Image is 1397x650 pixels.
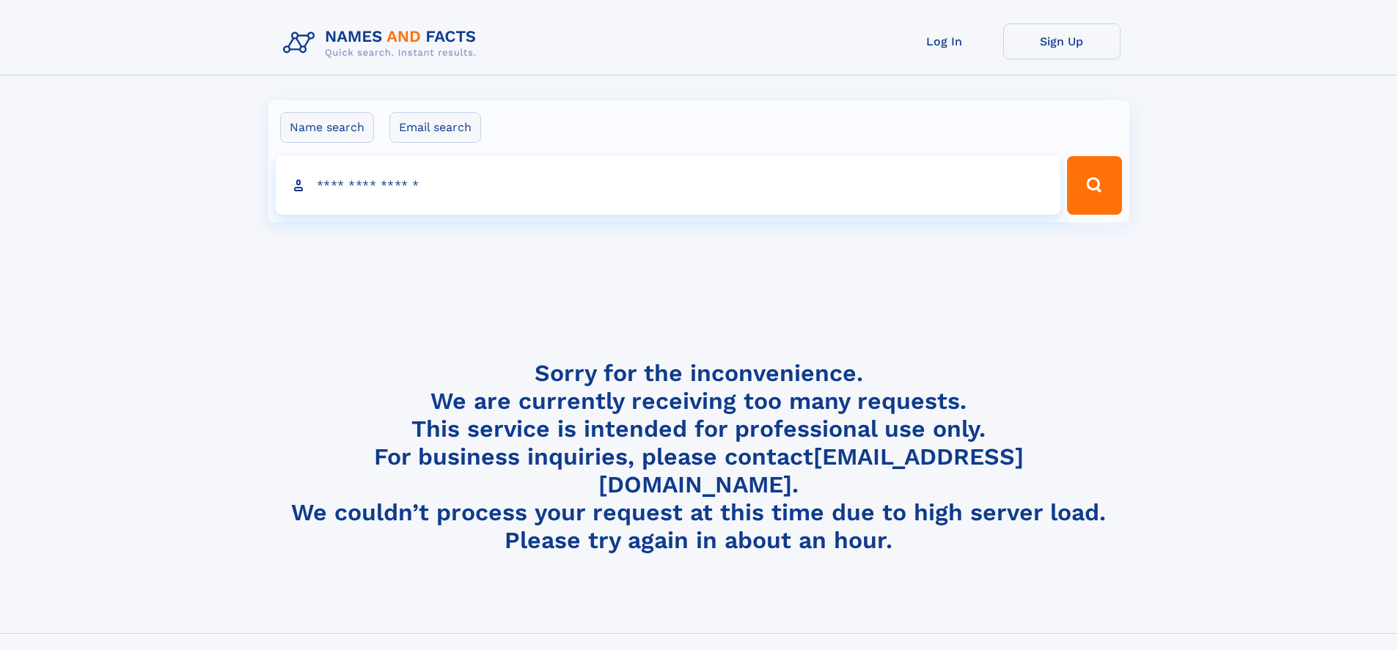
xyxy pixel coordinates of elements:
[277,23,488,63] img: Logo Names and Facts
[598,443,1024,498] a: [EMAIL_ADDRESS][DOMAIN_NAME]
[280,112,374,143] label: Name search
[886,23,1003,59] a: Log In
[1003,23,1121,59] a: Sign Up
[389,112,481,143] label: Email search
[277,359,1121,555] h4: Sorry for the inconvenience. We are currently receiving too many requests. This service is intend...
[1067,156,1121,215] button: Search Button
[276,156,1061,215] input: search input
